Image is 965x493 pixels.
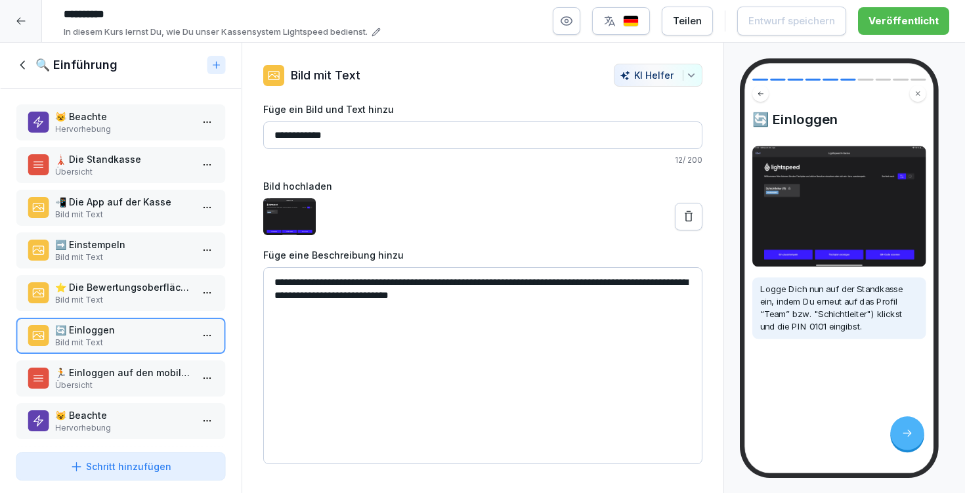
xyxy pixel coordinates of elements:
img: Bild und Text Vorschau [752,146,926,267]
button: Veröffentlicht [858,7,949,35]
p: 😺 Beachte [55,408,192,422]
div: Veröffentlicht [868,14,939,28]
h4: 🔄 Einloggen [752,112,926,128]
img: by0hjws4vmr933tvscnlizwb.png [263,198,316,235]
p: ⭐️ Die Bewertungsoberfläche [55,280,192,294]
p: Hervorhebung [55,123,192,135]
div: ⭐️ Die BewertungsoberflächeBild mit Text [16,275,226,311]
label: Füge ein Bild und Text hinzu [263,102,702,116]
p: 📲 Die App auf der Kasse [55,195,192,209]
div: 😺 BeachteHervorhebung [16,104,226,140]
p: 🔄 Einloggen [55,323,192,337]
button: Schritt hinzufügen [16,452,226,481]
label: Bild hochladen [263,179,702,193]
p: Bild mit Text [55,251,192,263]
p: 😺 Beachte [55,110,192,123]
div: 🗼 Die StandkasseÜbersicht [16,147,226,183]
div: 📲 Die App auf der KasseBild mit Text [16,190,226,226]
div: Schritt hinzufügen [70,460,171,473]
h1: 🔍 Einführung [35,57,118,73]
p: 🏃 Einloggen auf den mobilen Kassen [55,366,192,379]
p: Bild mit Text [55,294,192,306]
p: Übersicht [55,379,192,391]
div: KI Helfer [620,70,697,81]
div: Teilen [673,14,702,28]
p: Bild mit Text [55,209,192,221]
div: ➡️ EinstempelnBild mit Text [16,232,226,268]
p: Bild mit Text [291,66,360,84]
p: Hervorhebung [55,422,192,434]
button: KI Helfer [614,64,702,87]
p: Bild mit Text [55,337,192,349]
button: Teilen [662,7,713,35]
p: 🗼 Die Standkasse [55,152,192,166]
div: 🔄 EinloggenBild mit Text [16,318,226,354]
p: Logge Dich nun auf der Standkasse ein, indem Du erneut auf das Profil “Team” bzw. "Schichtleiter"... [760,283,918,333]
div: 🏃 Einloggen auf den mobilen KassenÜbersicht [16,360,226,397]
p: In diesem Kurs lernst Du, wie Du unser Kassensystem Lightspeed bedienst. [64,26,368,39]
p: 12 / 200 [263,154,702,166]
p: ➡️ Einstempeln [55,238,192,251]
button: Entwurf speichern [737,7,846,35]
div: Entwurf speichern [748,14,835,28]
img: de.svg [623,15,639,28]
div: 😺 BeachteHervorhebung [16,403,226,439]
label: Füge eine Beschreibung hinzu [263,248,702,262]
p: Übersicht [55,166,192,178]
